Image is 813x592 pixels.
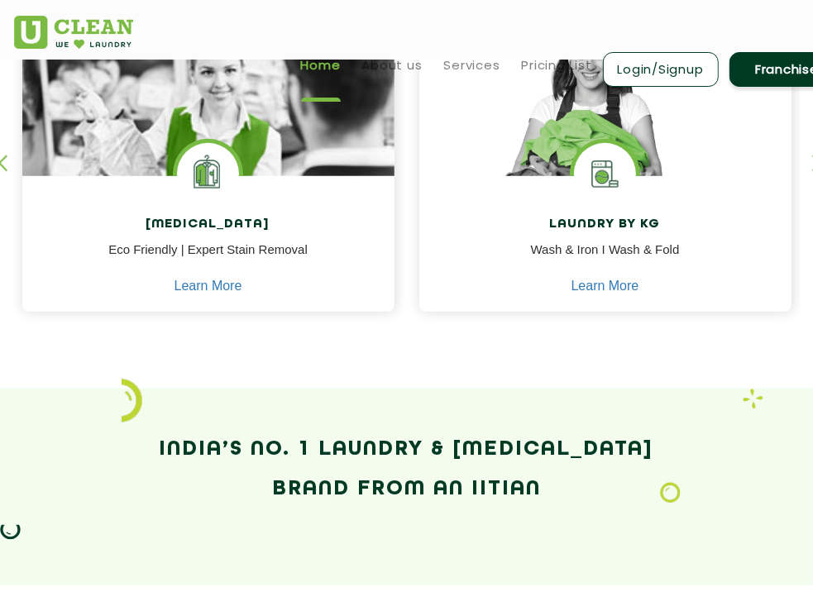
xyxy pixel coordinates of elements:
[432,217,779,232] h4: Laundry by Kg
[22,5,395,304] img: Drycleaners near me
[35,217,382,232] h4: [MEDICAL_DATA]
[122,379,142,422] img: icon_2.png
[603,52,719,87] a: Login/Signup
[444,55,500,75] a: Services
[522,55,592,75] a: Pricing List
[419,5,791,253] img: a girl with laundry basket
[743,389,763,409] img: Laundry wash and iron
[175,279,242,294] a: Learn More
[362,55,423,75] a: About us
[432,241,779,278] p: Wash & Iron I Wash & Fold
[14,430,800,509] h2: India’s No. 1 Laundry & [MEDICAL_DATA] Brand from an IITian
[35,241,382,278] p: Eco Friendly | Expert Stain Removal
[660,482,681,504] img: Laundry
[14,16,133,49] img: UClean Laundry and Dry Cleaning
[574,143,636,205] img: laundry washing machine
[571,279,639,294] a: Learn More
[177,143,239,205] img: Laundry Services near me
[301,55,341,75] a: Home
